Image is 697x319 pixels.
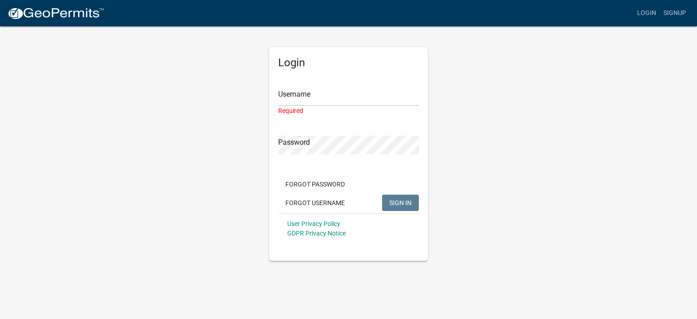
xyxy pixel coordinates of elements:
a: Login [633,5,660,22]
a: Signup [660,5,690,22]
span: SIGN IN [389,199,412,206]
a: GDPR Privacy Notice [287,230,346,237]
div: Required [278,106,419,116]
button: SIGN IN [382,195,419,211]
a: User Privacy Policy [287,220,340,227]
button: Forgot Username [278,195,352,211]
h5: Login [278,56,419,69]
button: Forgot Password [278,176,352,192]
